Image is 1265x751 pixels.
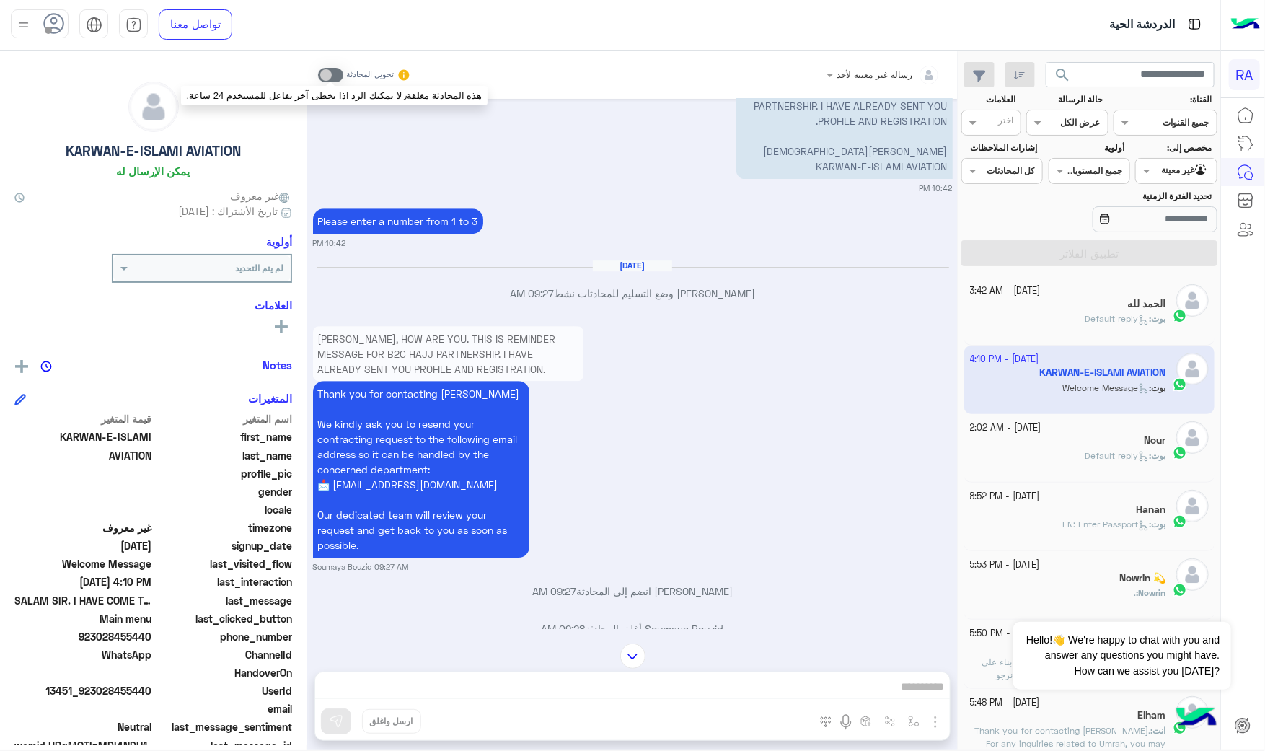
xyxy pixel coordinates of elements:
[1046,62,1081,93] button: search
[1173,309,1187,323] img: WhatsApp
[1109,15,1175,35] p: الدردشة الحية
[119,9,148,40] a: tab
[1136,587,1165,598] b: :
[982,656,1165,693] span: شكرا لتواصلكم معنا، تم تعديل الايميل بناء على طلبكم في حال واجهتكم أي مشاكل أخرى نرجو التواصل معن...
[313,208,483,234] p: 30/9/2025, 10:42 PM
[14,429,152,444] span: KARWAN-E-ISLAMI
[532,585,576,597] span: 09:27 AM
[1151,313,1165,324] span: بوت
[155,466,293,481] span: profile_pic
[346,69,394,81] small: تحويل المحادثة
[1149,450,1165,461] b: :
[14,502,152,517] span: null
[155,520,293,535] span: timezone
[362,709,421,734] button: ارسل واغلق
[970,421,1041,435] small: [DATE] - 2:02 AM
[1062,519,1149,530] span: EN: Enter Passport
[736,63,953,179] p: 30/9/2025, 10:42 PM
[1173,583,1187,597] img: WhatsApp
[313,621,953,636] p: Soumaya Bouzid أغلق المحادثة
[1186,15,1204,33] img: tab
[155,429,293,444] span: first_name
[1134,587,1136,598] span: .
[14,665,152,680] span: null
[155,629,293,644] span: phone_number
[14,647,152,662] span: 2
[129,82,178,131] img: defaultAdmin.png
[155,647,293,662] span: ChannelId
[155,411,293,426] span: اسم المتغير
[14,299,292,312] h6: العلامات
[155,502,293,517] span: locale
[14,16,32,34] img: profile
[14,574,152,589] span: 2025-10-03T13:10:35.368Z
[313,326,583,427] p: 1/10/2025, 9:27 AM
[1173,514,1187,529] img: WhatsApp
[1050,190,1212,203] label: تحديد الفترة الزمنية
[155,683,293,698] span: UserId
[155,538,293,553] span: signup_date
[1151,519,1165,530] span: بوت
[1176,421,1209,454] img: defaultAdmin.png
[14,593,152,608] span: SALAM SIR. I HAVE COME TO KNOW THAT THE PACKAGES FOR D CATEGORY HAS BEEN FINALIZED @ USD 4500 AND...
[155,448,293,463] span: last_name
[14,520,152,535] span: غير معروف
[593,260,672,271] h6: [DATE]
[40,361,52,372] img: notes
[970,558,1040,572] small: [DATE] - 5:53 PM
[14,629,152,644] span: 923028455440
[155,593,293,608] span: last_message
[1116,93,1212,106] label: القناة:
[14,411,152,426] span: قيمة المتغير
[1176,284,1209,317] img: defaultAdmin.png
[14,538,152,553] span: 2025-07-19T15:23:44.255Z
[14,556,152,571] span: Welcome Message
[14,719,152,734] span: 0
[1050,141,1124,154] label: أولوية
[125,17,142,33] img: tab
[970,284,1041,298] small: [DATE] - 3:42 AM
[1119,572,1165,584] h5: Nowrin 💫
[155,701,293,716] span: email
[1138,587,1165,598] span: Nowrin
[1137,141,1212,154] label: مخصص إلى:
[1054,66,1072,84] span: search
[159,9,232,40] a: تواصل معنا
[837,69,913,80] span: رسالة غير معينة لأحد
[970,627,1041,641] small: [DATE] - 5:50 PM
[155,665,293,680] span: HandoverOn
[266,235,292,248] h6: أولوية
[963,141,1037,154] label: إشارات الملاحظات
[998,114,1015,131] div: اختر
[155,484,293,499] span: gender
[1171,693,1222,744] img: hulul-logo.png
[14,484,152,499] span: null
[14,611,152,626] span: Main menu
[1085,450,1149,461] span: Default reply
[1144,434,1165,447] h5: Nour
[542,623,586,635] span: 09:28 AM
[1028,93,1103,106] label: حالة الرسالة
[1173,446,1187,460] img: WhatsApp
[1176,558,1209,591] img: defaultAdmin.png
[1085,313,1149,324] span: Default reply
[117,164,190,177] h6: يمكن الإرسال له
[1231,9,1260,40] img: Logo
[970,490,1040,504] small: [DATE] - 8:52 PM
[313,286,953,301] p: [PERSON_NAME] وضع التسليم للمحادثات نشط
[970,696,1040,710] small: [DATE] - 5:48 PM
[248,392,292,405] h6: المتغيرات
[313,561,409,573] small: Soumaya Bouzid 09:27 AM
[230,188,292,203] span: غير معروف
[14,701,152,716] span: null
[1013,622,1230,690] span: Hello!👋 We're happy to chat with you and answer any questions you might have. How can we assist y...
[66,143,241,159] h5: KARWAN-E-ISLAMI AVIATION
[1151,450,1165,461] span: بوت
[961,240,1217,266] button: تطبيق الفلاتر
[1136,504,1165,516] h5: Hanan
[235,263,283,273] b: لم يتم التحديد
[155,574,293,589] span: last_interaction
[510,287,554,299] span: 09:27 AM
[155,556,293,571] span: last_visited_flow
[1176,490,1209,522] img: defaultAdmin.png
